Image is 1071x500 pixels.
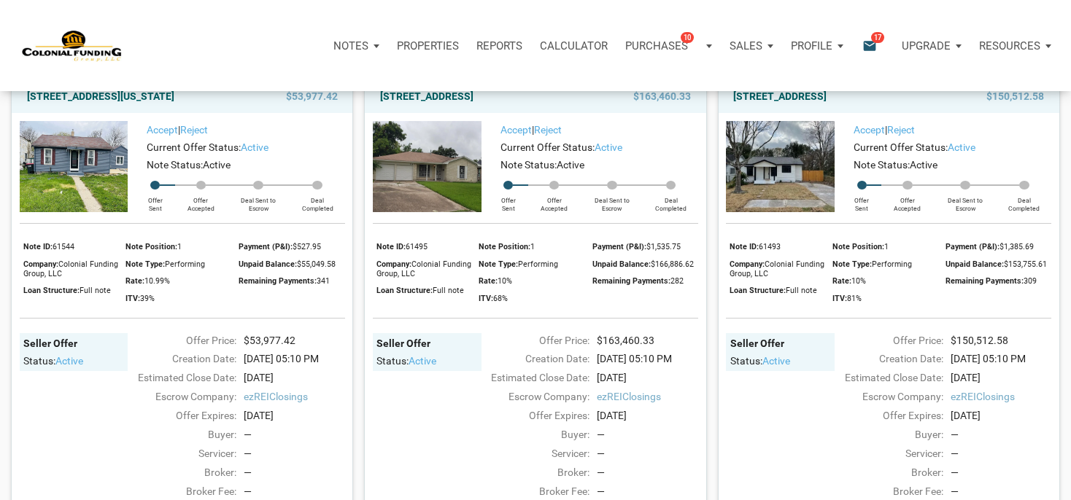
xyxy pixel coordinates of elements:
[1000,242,1034,251] span: $1,385.69
[479,259,518,269] span: Note Type:
[726,121,835,212] img: 574463
[887,124,915,136] a: Reject
[120,408,236,423] div: Offer Expires:
[120,484,236,499] div: Broker Fee:
[832,294,847,303] span: ITV:
[376,286,433,295] span: Loan Structure:
[474,370,590,386] div: Estimated Close Date:
[827,484,943,499] div: Broker Fee:
[597,465,698,480] div: —
[854,159,910,171] span: Note Status:
[500,159,557,171] span: Note Status:
[832,276,851,286] span: Rate:
[125,294,140,303] span: ITV:
[595,141,622,153] span: active
[500,124,532,136] a: Accept
[643,190,698,212] div: Deal Completed
[534,124,562,136] a: Reject
[406,242,428,251] span: 61495
[651,259,694,269] span: $166,886.62
[827,370,943,386] div: Estimated Close Date:
[943,333,1059,348] div: $150,512.58
[22,29,123,63] img: NoteUnlimited
[528,190,580,212] div: Offer Accepted
[27,87,174,105] a: [STREET_ADDRESS][US_STATE]
[881,190,933,212] div: Offer Accepted
[951,427,1052,442] div: —
[730,337,831,350] div: Seller Offer
[468,24,531,68] button: Reports
[730,355,762,367] span: Status:
[236,351,352,367] div: [DATE] 05:10 PM
[730,259,765,269] span: Company:
[531,24,616,68] a: Calculator
[540,39,608,52] p: Calculator
[147,141,241,153] span: Current Offer Status:
[759,242,781,251] span: 61493
[670,276,684,286] span: 282
[479,276,498,286] span: Rate:
[120,370,236,386] div: Estimated Close Date:
[1004,259,1047,269] span: $153,755.61
[140,294,155,303] span: 39%
[23,286,80,295] span: Loan Structure:
[592,242,646,251] span: Payment (P&I):
[786,286,817,295] span: Full note
[286,87,338,105] span: $53,977.42
[1024,276,1037,286] span: 309
[293,242,321,251] span: $527.95
[933,190,997,212] div: Deal Sent to Escrow
[633,87,691,105] span: $163,460.33
[589,333,705,348] div: $163,460.33
[474,408,590,423] div: Offer Expires:
[861,37,878,54] i: email
[120,427,236,442] div: Buyer:
[474,333,590,348] div: Offer Price:
[832,242,884,251] span: Note Position:
[397,39,459,52] p: Properties
[979,39,1040,52] p: Resources
[376,355,409,367] span: Status:
[409,355,436,367] span: active
[376,259,471,278] span: Colonial Funding Group, LLC
[479,242,530,251] span: Note Position:
[476,39,522,52] p: Reports
[125,242,177,251] span: Note Position:
[847,294,862,303] span: 81%
[120,389,236,405] div: Escrow Company:
[236,333,352,348] div: $53,977.42
[120,465,236,480] div: Broker:
[943,351,1059,367] div: [DATE] 05:10 PM
[518,259,558,269] span: Performing
[986,87,1044,105] span: $150,512.58
[730,242,759,251] span: Note ID:
[946,259,1004,269] span: Unpaid Balance:
[946,242,1000,251] span: Payment (P&I):
[827,465,943,480] div: Broker:
[135,190,174,212] div: Offer Sent
[23,355,55,367] span: Status:
[946,276,1024,286] span: Remaining Payments:
[23,259,118,278] span: Colonial Funding Group, LLC
[782,24,852,68] button: Profile
[500,141,595,153] span: Current Offer Status:
[333,39,368,52] p: Notes
[175,190,227,212] div: Offer Accepted
[180,124,208,136] a: Reject
[827,389,943,405] div: Escrow Company:
[498,276,512,286] span: 10%
[580,190,643,212] div: Deal Sent to Escrow
[592,259,651,269] span: Unpaid Balance:
[530,242,535,251] span: 1
[951,485,959,497] span: —
[239,276,317,286] span: Remaining Payments:
[227,190,290,212] div: Deal Sent to Escrow
[854,124,915,136] span: |
[625,39,688,52] p: Purchases
[832,259,872,269] span: Note Type:
[616,24,721,68] button: Purchases10
[241,141,268,153] span: active
[733,87,827,105] a: [STREET_ADDRESS]
[165,259,205,269] span: Performing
